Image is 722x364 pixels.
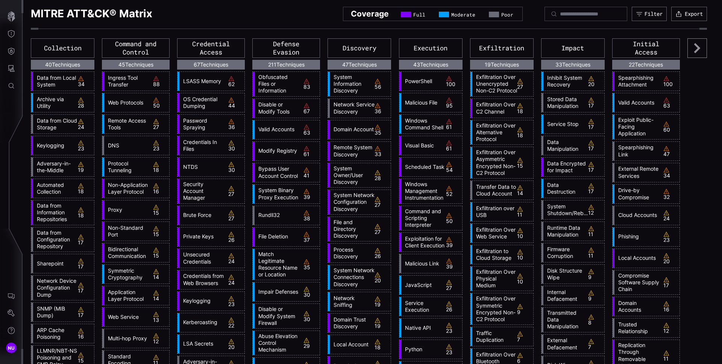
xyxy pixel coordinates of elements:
div: Discovery [328,38,391,58]
div: 30 [303,286,318,297]
a: LSASS Memory [179,78,224,85]
div: 34 [78,76,92,87]
a: Traffic Duplication [472,330,517,343]
div: 36 [375,103,389,114]
div: 35 [303,259,318,270]
div: 7 [517,331,531,342]
a: Application Layer Protocol [104,289,149,302]
div: 6 [517,352,531,364]
span: Moderate [451,12,475,18]
a: Command and Scripting Interpreter [401,208,446,229]
div: 35 [375,124,389,135]
div: 26 [375,247,389,259]
a: Proxy [104,206,149,213]
div: 23 [446,344,460,355]
div: 23 [153,140,167,151]
a: Domain Trust Discovery [330,316,375,330]
div: 17 [588,183,602,194]
a: Data Destruction [543,182,588,195]
div: 17 [588,161,602,173]
a: System Network Configuration Discovery [330,192,375,212]
a: Modify Registry [255,147,299,154]
div: 47 [663,146,678,157]
a: Exfiltration Over Alternative Protocol [472,122,517,143]
div: 41 [303,167,318,178]
div: 88 [153,76,167,87]
a: Cloud Accounts [614,212,659,218]
a: Security Account Manager [179,181,224,202]
a: Data Encrypted for Impact [543,160,588,174]
div: 11 [588,226,602,237]
a: Web Service [104,314,149,320]
a: Password Spraying [179,117,224,131]
div: 14 [517,185,531,196]
button: Filter [632,7,667,21]
a: Domain Account [330,126,375,133]
a: Network Device Configuration Dump [33,278,78,298]
a: Data Manipulation [543,139,588,152]
a: System Binary Proxy Execution [255,187,299,200]
div: Collection [31,38,94,58]
a: Web Protocols [104,99,149,106]
a: SNMP (MIB Dump) [33,305,78,319]
a: Valid Accounts [614,99,659,106]
div: 24 [663,210,678,221]
a: OS Credential Dumping [179,96,224,109]
a: Local Accounts [614,255,659,261]
div: 14 [153,268,167,280]
div: 28 [78,97,92,108]
div: 27 [446,279,460,291]
div: 15 [153,247,167,258]
a: Service Execution [401,300,446,313]
span: NU [8,344,15,352]
a: Scheduled Task [401,164,446,170]
a: DNS [104,142,149,149]
a: Sharepoint [33,260,78,267]
a: Non-Application Layer Protocol [104,182,149,195]
span: Full [413,12,425,18]
a: Data from Information Repositories [33,202,78,223]
div: Execution [399,38,463,58]
a: Spearphishing Link [614,144,659,158]
div: 20 [375,272,389,283]
div: 17 [588,140,602,151]
a: Credentials In Files [179,139,224,152]
div: Defense Evasion [252,38,320,58]
div: 60 [663,121,678,132]
div: 18 [153,161,167,173]
div: 33 Techniques [541,60,605,70]
a: Exfiltration Over Asymmetric Encrypted Non-C2 Protocol [472,149,517,176]
div: 23 [78,140,92,151]
div: 63 [663,97,678,108]
div: 27 [153,118,167,130]
a: Impair Defenses [255,288,299,295]
div: 18 [517,127,531,138]
a: Disable or Modify Tools [255,101,299,115]
div: 15 [153,204,167,215]
a: LSA Secrets [179,340,224,347]
a: System Information Discovery [330,74,375,94]
div: 15 [517,157,531,168]
span: Poor [501,12,513,18]
a: Kerberoasting [179,319,224,326]
div: 17 [78,306,92,318]
div: 38 [303,210,318,221]
div: 12 [153,333,167,344]
div: 22 [228,317,243,328]
a: File and Directory Discovery [330,219,375,240]
div: 47 Techniques [328,60,391,70]
div: 11 [663,350,678,361]
a: Firmware Corruption [543,246,588,259]
div: 67 [303,103,318,114]
a: External Remote Services [614,165,659,179]
a: Archive via Utility [33,96,78,109]
h1: MITRE ATT&CK® Matrix [31,7,152,21]
div: 211 Techniques [252,60,320,70]
a: Exfiltration Over Web Service [472,226,517,240]
a: Unsecured Credentials [179,251,224,265]
button: NU [0,339,22,356]
div: 12 [663,322,678,334]
a: System Network Connections Discovery [330,267,375,288]
a: Exfiltration over USB [472,205,517,218]
div: 18 [375,339,389,350]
